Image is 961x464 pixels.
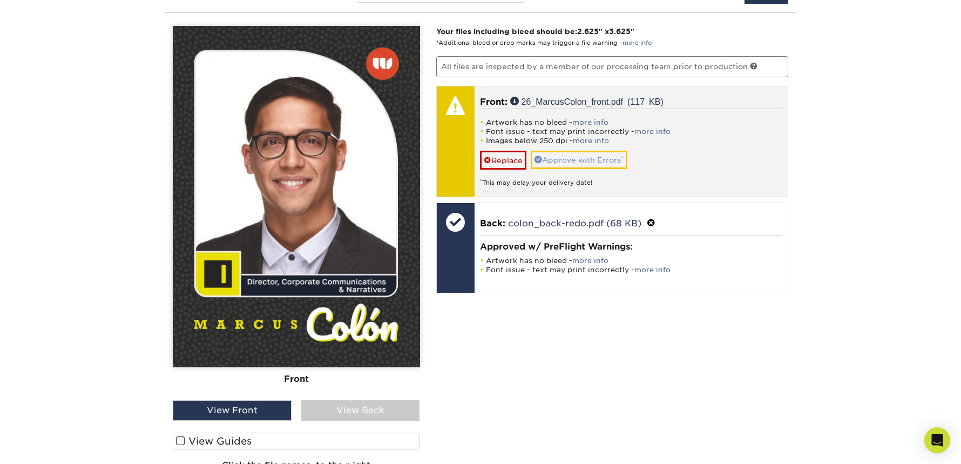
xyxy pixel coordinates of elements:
a: more info [573,137,609,145]
label: View Guides [173,433,420,449]
span: Back: [480,218,505,228]
li: Images below 250 dpi - [480,136,783,145]
div: Open Intercom Messenger [924,427,950,453]
li: Font issue - text may print incorrectly - [480,265,783,274]
li: Font issue - text may print incorrectly - [480,127,783,136]
li: Artwork has no bleed - [480,118,783,127]
a: more info [634,266,671,274]
div: Front [173,367,420,391]
small: *Additional bleed or crop marks may trigger a file warning – [436,39,652,46]
h4: Approved w/ PreFlight Warnings: [480,241,783,252]
span: 3.625 [609,27,631,36]
span: 2.625 [577,27,599,36]
a: Approve with Errors* [531,151,627,169]
a: more info [622,39,652,46]
div: View Back [301,400,420,421]
a: more info [634,127,671,136]
div: This may delay your delivery date! [480,170,783,187]
li: Artwork has no bleed - [480,256,783,265]
span: Front: [480,97,507,107]
a: 26_MarcusColon_front.pdf (117 KB) [510,97,664,105]
a: colon_back-redo.pdf (68 KB) [508,218,641,228]
div: View Front [173,400,292,421]
a: more info [572,257,608,265]
a: more info [572,118,608,126]
a: Replace [480,151,526,170]
p: All files are inspected by a member of our processing team prior to production. [436,56,789,77]
strong: Your files including bleed should be: " x " [436,27,634,36]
